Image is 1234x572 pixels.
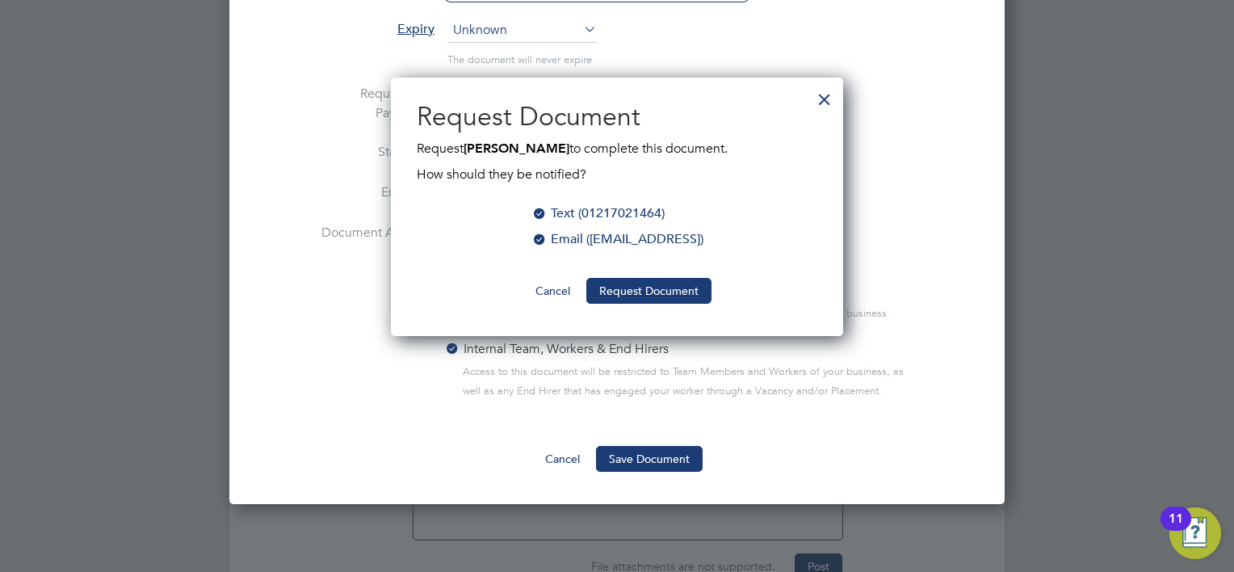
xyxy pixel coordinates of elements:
h2: Request Document [417,100,817,134]
button: Cancel [523,278,583,304]
button: Save Document [596,446,703,472]
button: Request Document [586,278,711,304]
span: Expiry [397,21,434,37]
label: Internal Team, Workers & End Hirers [444,339,669,359]
span: Unknown [447,19,597,43]
label: End Date [313,183,434,204]
button: Open Resource Center, 11 new notifications [1169,507,1221,559]
div: 11 [1169,519,1183,540]
div: Email ([EMAIL_ADDRESS]) [551,229,703,249]
div: How should they be notified? [417,158,817,184]
div: Text (01217021464) [551,204,665,223]
label: Start Date [313,142,434,163]
label: Required For Payment [313,84,434,123]
span: Access to this document will be restricted to Team Members and Workers of your business, as well ... [463,362,921,401]
button: Cancel [532,446,593,472]
div: Request to complete this document. [417,139,817,184]
span: The document will never expire [447,53,592,66]
label: Document Access [313,223,434,414]
b: [PERSON_NAME] [464,141,569,156]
